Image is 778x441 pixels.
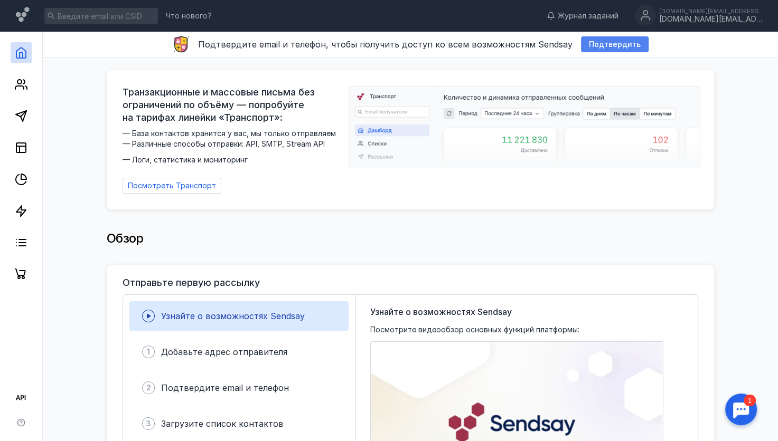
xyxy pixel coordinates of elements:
span: Узнайте о возможностях Sendsay [161,311,305,321]
img: dashboard-transport-banner [349,87,700,168]
span: 1 [147,347,150,357]
span: Посмотрите видеообзор основных функций платформы: [370,324,579,335]
button: Подтвердить [581,36,649,52]
span: — База контактов хранится у вас, мы только отправляем — Различные способы отправки: API, SMTP, St... [123,128,342,165]
div: 1 [24,6,36,18]
span: Подтвердите email и телефон, чтобы получить доступ ко всем возможностям Sendsay [198,39,573,50]
span: 2 [146,382,151,393]
span: Подтвердить [589,40,641,49]
span: Посмотреть Транспорт [128,181,216,190]
span: Подтвердите email и телефон [161,382,289,393]
a: Посмотреть Транспорт [123,178,221,194]
a: Журнал заданий [541,11,624,21]
span: Транзакционные и массовые письма без ограничений по объёму — попробуйте на тарифах линейки «Транс... [123,86,342,124]
h3: Отправьте первую рассылку [123,277,260,288]
span: Добавьте адрес отправителя [161,347,287,357]
div: [DOMAIN_NAME][EMAIL_ADDRESS][DOMAIN_NAME] [659,8,765,14]
span: Что нового? [166,12,212,20]
div: [DOMAIN_NAME][EMAIL_ADDRESS][DOMAIN_NAME] [659,15,765,24]
span: Узнайте о возможностях Sendsay [370,305,512,318]
span: Обзор [107,231,144,246]
span: Журнал заданий [558,11,618,21]
span: Загрузите список контактов [161,418,284,429]
input: Введите email или CSID [44,8,158,24]
a: Что нового? [161,12,217,20]
span: 3 [146,418,151,429]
